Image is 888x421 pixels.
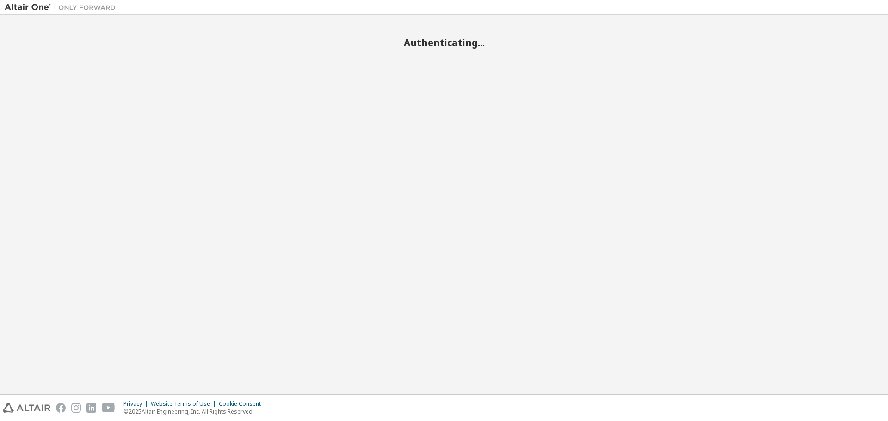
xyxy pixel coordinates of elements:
img: altair_logo.svg [3,403,50,413]
div: Cookie Consent [219,400,266,408]
img: Altair One [5,3,120,12]
img: instagram.svg [71,403,81,413]
img: youtube.svg [102,403,115,413]
img: facebook.svg [56,403,66,413]
h2: Authenticating... [5,37,883,49]
div: Website Terms of Use [151,400,219,408]
img: linkedin.svg [86,403,96,413]
div: Privacy [123,400,151,408]
p: © 2025 Altair Engineering, Inc. All Rights Reserved. [123,408,266,415]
